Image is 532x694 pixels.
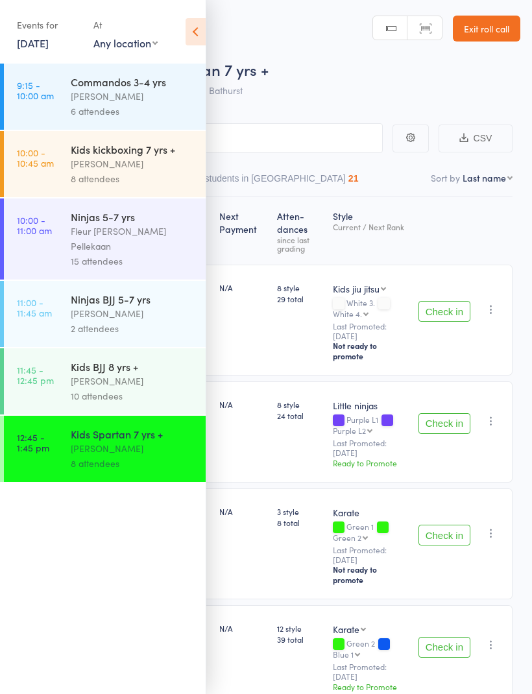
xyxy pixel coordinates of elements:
[71,374,195,389] div: [PERSON_NAME]
[277,634,322,645] span: 39 total
[17,80,54,101] time: 9:15 - 10:00 am
[4,64,206,130] a: 9:15 -10:00 amCommandos 3-4 yrs[PERSON_NAME]6 attendees
[219,506,267,517] div: N/A
[219,282,267,293] div: N/A
[71,209,195,224] div: Ninjas 5-7 yrs
[277,399,322,410] span: 8 style
[333,522,408,542] div: Green 1
[333,341,408,361] div: Not ready to promote
[219,623,267,634] div: N/A
[333,438,408,457] small: Last Promoted: [DATE]
[333,457,408,468] div: Ready to Promote
[71,359,195,374] div: Kids BJJ 8 yrs +
[277,410,322,421] span: 24 total
[277,506,322,517] span: 3 style
[17,297,52,318] time: 11:00 - 11:45 am
[209,84,243,97] span: Bathurst
[17,215,52,235] time: 10:00 - 11:00 am
[277,282,322,293] span: 8 style
[71,321,195,336] div: 2 attendees
[333,533,361,542] div: Green 2
[333,639,408,658] div: Green 2
[71,156,195,171] div: [PERSON_NAME]
[71,389,195,403] div: 10 attendees
[214,203,272,259] div: Next Payment
[71,254,195,269] div: 15 attendees
[277,623,322,634] span: 12 style
[333,564,408,585] div: Not ready to promote
[17,14,80,36] div: Events for
[333,650,354,658] div: Blue 1
[17,365,54,385] time: 11:45 - 12:45 pm
[4,416,206,482] a: 12:45 -1:45 pmKids Spartan 7 yrs +[PERSON_NAME]8 attendees
[328,203,413,259] div: Style
[418,301,470,322] button: Check in
[277,293,322,304] span: 29 total
[333,681,408,692] div: Ready to Promote
[180,167,359,197] button: Other students in [GEOGRAPHIC_DATA]21
[71,142,195,156] div: Kids kickboxing 7 yrs +
[453,16,520,42] a: Exit roll call
[348,173,359,184] div: 21
[4,281,206,347] a: 11:00 -11:45 amNinjas BJJ 5-7 yrs[PERSON_NAME]2 attendees
[418,413,470,434] button: Check in
[17,36,49,50] a: [DATE]
[71,224,195,254] div: Fleur [PERSON_NAME] Pellekaan
[71,456,195,471] div: 8 attendees
[71,306,195,321] div: [PERSON_NAME]
[463,171,506,184] div: Last name
[71,104,195,119] div: 6 attendees
[219,399,267,410] div: N/A
[333,415,408,435] div: Purple L1
[333,222,408,231] div: Current / Next Rank
[333,662,408,681] small: Last Promoted: [DATE]
[93,36,158,50] div: Any location
[17,147,54,168] time: 10:00 - 10:45 am
[71,427,195,441] div: Kids Spartan 7 yrs +
[439,125,513,152] button: CSV
[71,75,195,89] div: Commandos 3-4 yrs
[333,506,408,519] div: Karate
[17,432,49,453] time: 12:45 - 1:45 pm
[93,14,158,36] div: At
[277,235,322,252] div: since last grading
[272,203,327,259] div: Atten­dances
[333,426,366,435] div: Purple L2
[71,441,195,456] div: [PERSON_NAME]
[333,309,362,318] div: White 4.
[333,545,408,564] small: Last Promoted: [DATE]
[418,637,470,658] button: Check in
[71,292,195,306] div: Ninjas BJJ 5-7 yrs
[418,525,470,545] button: Check in
[333,399,408,412] div: Little ninjas
[431,171,460,184] label: Sort by
[71,89,195,104] div: [PERSON_NAME]
[4,348,206,414] a: 11:45 -12:45 pmKids BJJ 8 yrs +[PERSON_NAME]10 attendees
[333,298,408,318] div: White 3.
[277,517,322,528] span: 8 total
[71,171,195,186] div: 8 attendees
[333,282,380,295] div: Kids jiu jitsu
[333,322,408,341] small: Last Promoted: [DATE]
[4,198,206,280] a: 10:00 -11:00 amNinjas 5-7 yrsFleur [PERSON_NAME] Pellekaan15 attendees
[333,623,359,636] div: Karate
[4,131,206,197] a: 10:00 -10:45 amKids kickboxing 7 yrs +[PERSON_NAME]8 attendees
